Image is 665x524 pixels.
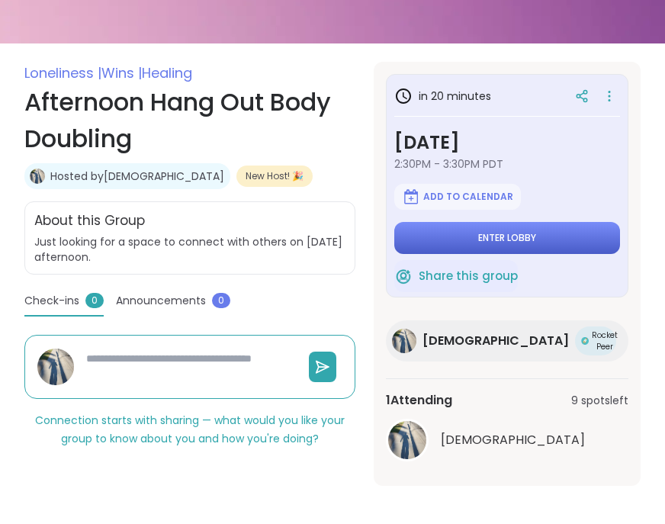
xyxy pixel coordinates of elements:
[422,332,569,350] span: [DEMOGRAPHIC_DATA]
[394,267,413,285] img: ShareWell Logomark
[394,129,620,156] h3: [DATE]
[581,337,589,345] img: Rocket Peer
[392,329,416,353] img: KarmaKat42
[394,260,518,292] button: Share this group
[394,222,620,254] button: Enter lobby
[388,421,426,459] img: KarmaKat42
[394,156,620,172] span: 2:30PM - 3:30PM PDT
[34,211,145,231] h2: About this Group
[101,63,142,82] span: Wins |
[85,293,104,308] span: 0
[212,293,230,308] span: 0
[24,63,101,82] span: Loneliness |
[571,393,628,409] span: 9 spots left
[142,63,192,82] span: Healing
[24,293,79,309] span: Check-ins
[35,413,345,446] span: Connection starts with sharing — what would you like your group to know about you and how you're ...
[394,184,521,210] button: Add to Calendar
[30,169,45,184] img: KarmaKat42
[236,166,313,187] div: New Host! 🎉
[386,320,628,362] a: KarmaKat42[DEMOGRAPHIC_DATA]Rocket PeerRocket Peer
[419,268,518,285] span: Share this group
[24,84,355,157] h1: Afternoon Hang Out Body Doubling
[478,232,536,244] span: Enter lobby
[394,87,491,105] h3: in 20 minutes
[50,169,224,184] a: Hosted by[DEMOGRAPHIC_DATA]
[37,349,74,385] img: KarmaKat42
[402,188,420,206] img: ShareWell Logomark
[441,431,585,449] span: KarmaKat42
[423,191,513,203] span: Add to Calendar
[34,234,345,265] span: Just looking for a space to connect with others on [DATE] afternoon.
[116,293,206,309] span: Announcements
[386,391,452,410] span: 1 Attending
[386,419,628,461] a: KarmaKat42[DEMOGRAPHIC_DATA]
[592,330,618,352] span: Rocket Peer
